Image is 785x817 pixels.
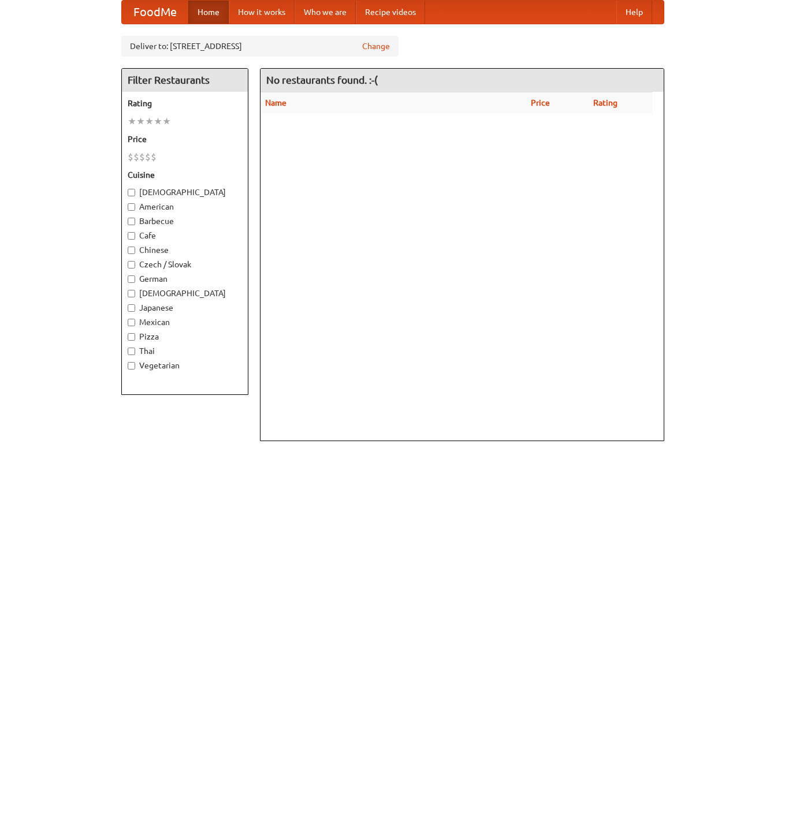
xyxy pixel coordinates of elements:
[128,261,135,268] input: Czech / Slovak
[128,360,242,371] label: Vegetarian
[133,151,139,163] li: $
[295,1,356,24] a: Who we are
[593,98,617,107] a: Rating
[145,115,154,128] li: ★
[128,186,242,198] label: [DEMOGRAPHIC_DATA]
[122,1,188,24] a: FoodMe
[128,331,242,342] label: Pizza
[128,230,242,241] label: Cafe
[128,115,136,128] li: ★
[128,304,135,312] input: Japanese
[136,115,145,128] li: ★
[128,275,135,283] input: German
[128,273,242,285] label: German
[229,1,295,24] a: How it works
[266,74,378,85] ng-pluralize: No restaurants found. :-(
[531,98,550,107] a: Price
[162,115,171,128] li: ★
[128,169,242,181] h5: Cuisine
[128,203,135,211] input: American
[145,151,151,163] li: $
[128,316,242,328] label: Mexican
[128,133,242,145] h5: Price
[128,151,133,163] li: $
[128,348,135,355] input: Thai
[139,151,145,163] li: $
[122,69,248,92] h4: Filter Restaurants
[128,302,242,314] label: Japanese
[128,290,135,297] input: [DEMOGRAPHIC_DATA]
[128,319,135,326] input: Mexican
[128,232,135,240] input: Cafe
[128,189,135,196] input: [DEMOGRAPHIC_DATA]
[128,247,135,254] input: Chinese
[154,115,162,128] li: ★
[265,98,287,107] a: Name
[128,362,135,370] input: Vegetarian
[151,151,157,163] li: $
[121,36,399,57] div: Deliver to: [STREET_ADDRESS]
[128,333,135,341] input: Pizza
[128,259,242,270] label: Czech / Slovak
[128,215,242,227] label: Barbecue
[362,40,390,52] a: Change
[128,244,242,256] label: Chinese
[356,1,425,24] a: Recipe videos
[128,201,242,212] label: American
[128,288,242,299] label: [DEMOGRAPHIC_DATA]
[616,1,652,24] a: Help
[128,98,242,109] h5: Rating
[188,1,229,24] a: Home
[128,218,135,225] input: Barbecue
[128,345,242,357] label: Thai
